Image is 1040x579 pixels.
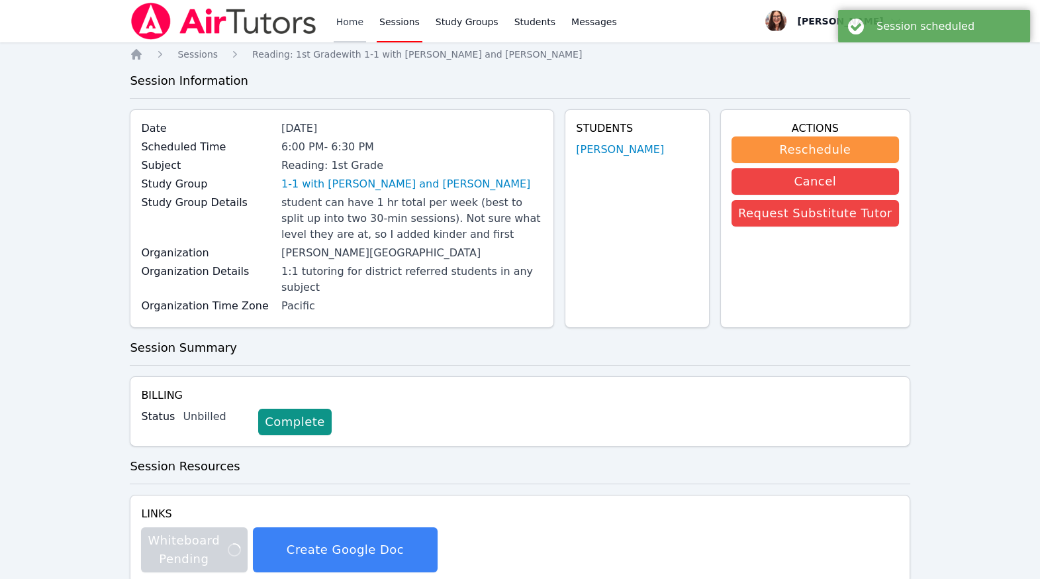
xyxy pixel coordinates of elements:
[141,506,437,522] h4: Links
[130,457,910,476] h3: Session Resources
[141,121,273,136] label: Date
[281,195,543,242] div: student can have 1 hr total per week (best to split up into two 30-min sessions). Not sure what l...
[576,142,664,158] a: [PERSON_NAME]
[141,409,175,425] label: Status
[258,409,331,435] a: Complete
[732,168,899,195] button: Cancel
[177,49,218,60] span: Sessions
[141,176,273,192] label: Study Group
[281,158,543,174] div: Reading: 1st Grade
[571,15,617,28] span: Messages
[281,264,543,295] div: 1:1 tutoring for district referred students in any subject
[130,48,910,61] nav: Breadcrumb
[148,531,241,568] span: Whiteboard Pending
[732,121,899,136] h4: Actions
[130,72,910,90] h3: Session Information
[141,388,898,403] h4: Billing
[252,48,582,61] a: Reading: 1st Gradewith 1-1 with [PERSON_NAME] and [PERSON_NAME]
[281,245,543,261] div: [PERSON_NAME][GEOGRAPHIC_DATA]
[141,139,273,155] label: Scheduled Time
[281,139,543,155] div: 6:00 PM - 6:30 PM
[732,200,899,227] button: Request Substitute Tutor
[141,527,248,572] button: Whiteboard Pending
[281,298,543,314] div: Pacific
[177,48,218,61] a: Sessions
[281,176,530,192] a: 1-1 with [PERSON_NAME] and [PERSON_NAME]
[576,121,698,136] h4: Students
[281,121,543,136] div: [DATE]
[130,3,317,40] img: Air Tutors
[253,527,437,572] button: Create Google Doc
[252,49,582,60] span: Reading: 1st Grade with 1-1 with [PERSON_NAME] and [PERSON_NAME]
[141,298,273,314] label: Organization Time Zone
[141,195,273,211] label: Study Group Details
[130,339,910,357] h3: Session Summary
[141,264,273,280] label: Organization Details
[260,541,430,559] span: Create Google Doc
[141,158,273,174] label: Subject
[876,20,1020,32] div: Session scheduled
[141,245,273,261] label: Organization
[183,409,248,425] div: Unbilled
[732,136,899,163] button: Reschedule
